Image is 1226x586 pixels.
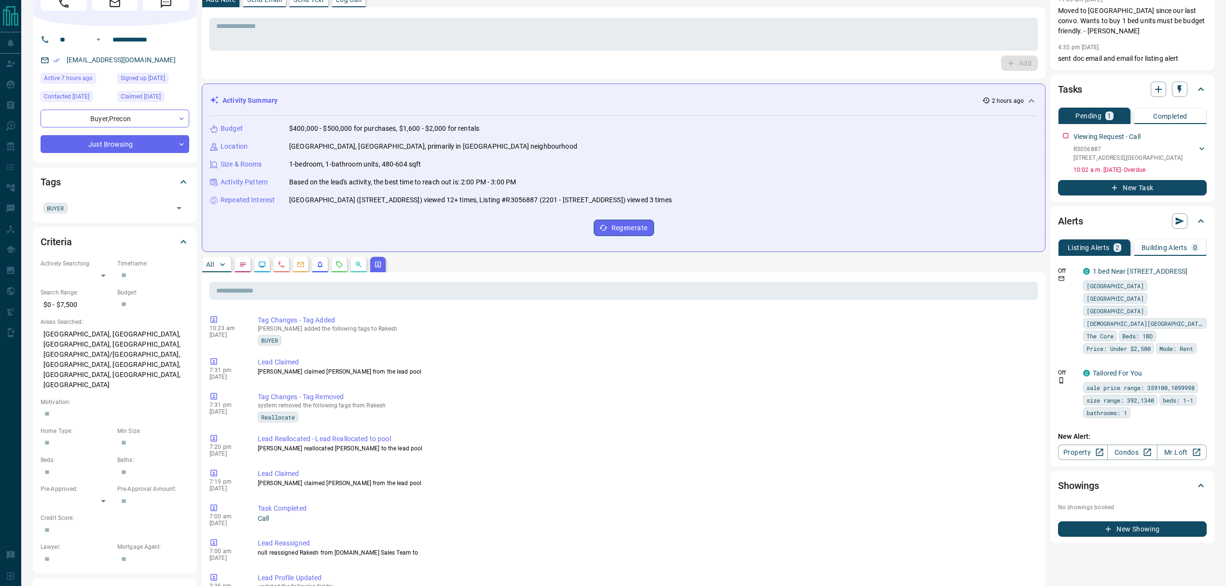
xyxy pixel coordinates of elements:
[1073,166,1207,174] p: 10:02 a.m. [DATE] - Overdue
[41,259,112,268] p: Actively Searching:
[117,543,189,551] p: Mortgage Agent:
[1075,112,1101,119] p: Pending
[41,427,112,435] p: Home Type:
[117,288,189,297] p: Budget:
[261,412,295,422] span: Reallocate
[1087,293,1144,303] span: [GEOGRAPHIC_DATA]
[1163,395,1193,405] span: beds: 1-1
[53,57,60,64] svg: Email Verified
[117,427,189,435] p: Min Size:
[221,159,262,169] p: Size & Rooms
[1115,244,1119,251] p: 2
[258,538,1034,548] p: Lead Reassigned
[221,177,268,187] p: Activity Pattern
[1058,275,1065,282] svg: Email
[209,450,243,457] p: [DATE]
[1107,112,1111,119] p: 1
[1153,113,1187,120] p: Completed
[1087,395,1154,405] span: size range: 392,1340
[258,357,1034,367] p: Lead Claimed
[117,259,189,268] p: Timeframe:
[44,73,93,83] span: Active 7 hours ago
[261,335,278,345] span: BUYER
[1058,445,1108,460] a: Property
[41,230,189,253] div: Criteria
[1073,145,1183,153] p: R3056887
[44,92,89,101] span: Contacted [DATE]
[209,332,243,338] p: [DATE]
[41,234,72,250] h2: Criteria
[258,434,1034,444] p: Lead Reallocated - Lead Reallocated to pool
[117,91,189,105] div: Fri Apr 12 2024
[41,398,189,406] p: Motivation:
[1068,244,1110,251] p: Listing Alerts
[93,34,104,45] button: Open
[289,141,577,152] p: [GEOGRAPHIC_DATA], [GEOGRAPHIC_DATA], primarily in [GEOGRAPHIC_DATA] neighbourhood
[209,408,243,415] p: [DATE]
[239,261,247,268] svg: Notes
[1087,344,1151,353] span: Price: Under $2,500
[41,318,189,326] p: Areas Searched:
[1073,132,1141,142] p: Viewing Request - Call
[209,325,243,332] p: 10:23 am
[1193,244,1197,251] p: 0
[1058,213,1083,229] h2: Alerts
[209,485,243,492] p: [DATE]
[41,170,189,194] div: Tags
[1058,432,1207,442] p: New Alert:
[221,141,248,152] p: Location
[223,96,278,106] p: Activity Summary
[1159,344,1193,353] span: Mode: Rent
[258,503,1034,514] p: Task Completed
[258,444,1034,453] p: [PERSON_NAME] reallocated [PERSON_NAME] to the lead pool
[1087,331,1114,341] span: The Core
[1142,244,1187,251] p: Building Alerts
[289,195,672,205] p: [GEOGRAPHIC_DATA] ([STREET_ADDRESS]) viewed 12+ times, Listing #R3056887 (2201 - [STREET_ADDRESS]...
[41,73,112,86] div: Wed Oct 15 2025
[1093,267,1188,275] a: 1 bed Near [STREET_ADDRESS]
[258,514,1034,524] p: Call
[258,402,1034,409] p: system removed the following tags from Rakesh
[41,91,112,105] div: Tue Oct 14 2025
[1058,180,1207,195] button: New Task
[209,444,243,450] p: 7:20 pm
[258,325,1034,332] p: [PERSON_NAME] added the following tags to Rakesh
[209,520,243,527] p: [DATE]
[1083,268,1090,275] div: condos.ca
[289,159,421,169] p: 1-bedroom, 1-bathroom units, 480-604 sqft
[258,479,1034,488] p: [PERSON_NAME] claimed [PERSON_NAME] from the lead pool
[316,261,324,268] svg: Listing Alerts
[1058,521,1207,537] button: New Showing
[1087,281,1144,291] span: [GEOGRAPHIC_DATA]
[121,92,161,101] span: Claimed [DATE]
[1058,44,1099,51] p: 4:35 pm [DATE]
[1087,408,1127,418] span: bathrooms: 1
[67,56,176,64] a: [EMAIL_ADDRESS][DOMAIN_NAME]
[41,288,112,297] p: Search Range:
[41,297,112,313] p: $0 - $7,500
[209,402,243,408] p: 7:31 pm
[1083,370,1090,377] div: condos.ca
[1087,319,1203,328] span: [DEMOGRAPHIC_DATA][GEOGRAPHIC_DATA]
[1058,503,1207,512] p: No showings booked
[297,261,305,268] svg: Emails
[258,315,1034,325] p: Tag Changes - Tag Added
[47,203,64,213] span: BUYER
[258,261,266,268] svg: Lead Browsing Activity
[41,110,189,127] div: Buyer , Precon
[258,573,1034,583] p: Lead Profile Updated
[209,555,243,561] p: [DATE]
[258,392,1034,402] p: Tag Changes - Tag Removed
[1122,331,1153,341] span: Beds: 1BD
[1058,54,1207,64] p: sent doc email and email for listing alert
[1058,209,1207,233] div: Alerts
[258,548,1034,557] p: null reassigned Rakesh from [DOMAIN_NAME] Sales Team to
[289,124,479,134] p: $400,000 - $500,000 for purchases, $1,600 - $2,000 for rentals
[117,73,189,86] div: Wed Jun 08 2022
[1087,306,1144,316] span: [GEOGRAPHIC_DATA]
[1093,369,1142,377] a: Tailored For You
[209,478,243,485] p: 7:19 pm
[117,485,189,493] p: Pre-Approval Amount:
[1157,445,1207,460] a: Mr.Loft
[1073,143,1207,164] div: R3056887[STREET_ADDRESS],[GEOGRAPHIC_DATA]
